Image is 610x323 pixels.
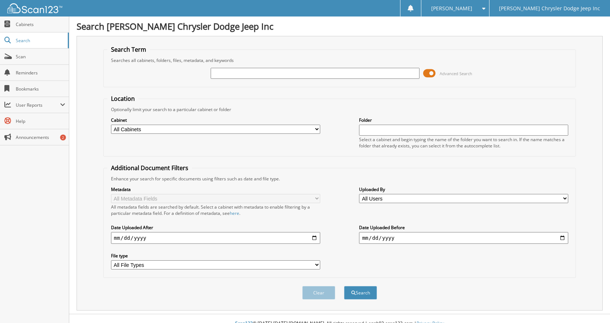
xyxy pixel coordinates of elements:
span: User Reports [16,102,60,108]
span: Search [16,37,64,44]
span: Announcements [16,134,65,140]
label: Cabinet [111,117,320,123]
span: Advanced Search [440,71,472,76]
div: Enhance your search for specific documents using filters such as date and file type. [107,176,572,182]
span: Help [16,118,65,124]
label: Uploaded By [359,186,568,192]
a: here [230,210,239,216]
label: Date Uploaded After [111,224,320,231]
legend: Location [107,95,138,103]
span: Scan [16,54,65,60]
span: [PERSON_NAME] [431,6,472,11]
span: [PERSON_NAME] Chrysler Dodge Jeep Inc [499,6,600,11]
div: All metadata fields are searched by default. Select a cabinet with metadata to enable filtering b... [111,204,320,216]
legend: Additional Document Filters [107,164,192,172]
div: Searches all cabinets, folders, files, metadata, and keywords [107,57,572,63]
label: Folder [359,117,568,123]
input: end [359,232,568,244]
button: Search [344,286,377,300]
button: Clear [302,286,335,300]
input: start [111,232,320,244]
label: File type [111,253,320,259]
span: Cabinets [16,21,65,27]
h1: Search [PERSON_NAME] Chrysler Dodge Jeep Inc [77,20,603,32]
span: Reminders [16,70,65,76]
div: Optionally limit your search to a particular cabinet or folder [107,106,572,113]
span: Bookmarks [16,86,65,92]
label: Date Uploaded Before [359,224,568,231]
legend: Search Term [107,45,150,54]
div: 2 [60,135,66,140]
img: scan123-logo-white.svg [7,3,62,13]
label: Metadata [111,186,320,192]
div: Select a cabinet and begin typing the name of the folder you want to search in. If the name match... [359,136,568,149]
